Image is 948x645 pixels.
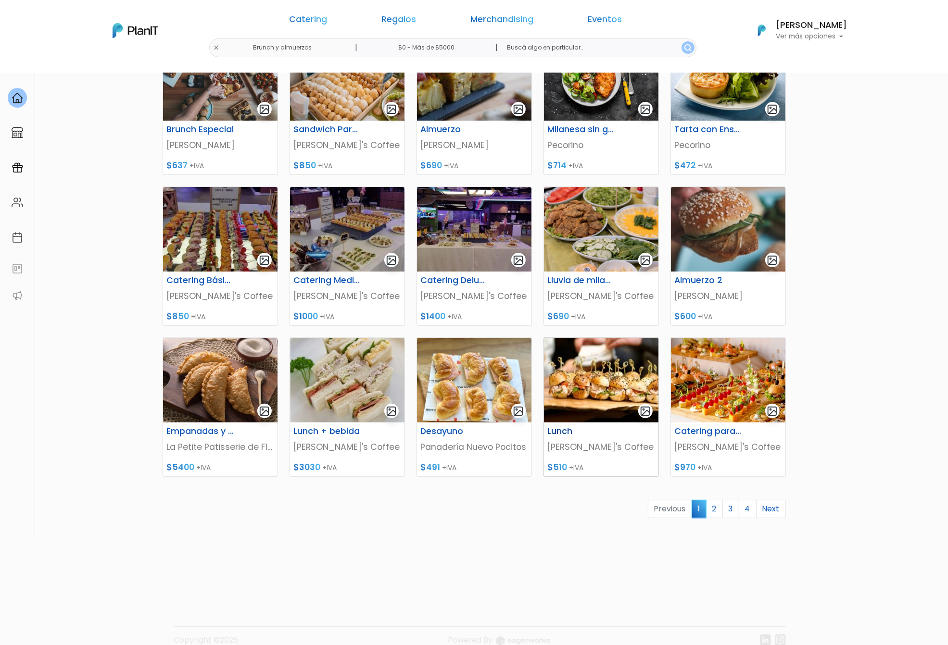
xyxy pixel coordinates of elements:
span: $1400 [421,310,446,322]
span: $637 [167,160,188,171]
span: +IVA [318,161,333,171]
a: gallery-light Catering para 80 [PERSON_NAME]'s Coffee $970 +IVA [670,337,786,477]
span: $690 [421,160,442,171]
span: $3030 [294,461,321,473]
img: gallery-light [513,104,524,115]
span: 1 [692,500,707,518]
a: gallery-light Lunch [PERSON_NAME]'s Coffee $510 +IVA [544,337,659,477]
img: thumb_Captura_de_pantalla_2023-07-17_113544.jpg [290,338,404,422]
span: $850 [294,160,316,171]
p: | [355,42,357,53]
a: Next [756,500,786,518]
p: [PERSON_NAME]'s Coffee [548,290,655,302]
img: feedback-78b5a0c8f98aac82b08bfc38622c3050aee476f2c9584af64705fc4e61158814.svg [12,263,23,274]
img: thumb_Captura_de_pantalla_2023-07-17_151714.jpg [417,338,531,422]
a: gallery-light Almuerzo 2 [PERSON_NAME] $600 +IVA [670,186,786,326]
p: Panadería Nuevo Pocitos [421,441,528,453]
img: thumb_valentinos-globant__3_.jpg [290,187,404,272]
img: PlanIt Logo [751,20,772,41]
a: Regalos [381,15,416,27]
h6: [PERSON_NAME] [776,21,847,30]
a: Merchandising [470,15,533,27]
h6: Lunch + bebida [288,426,367,436]
img: thumb_PLAN_IT_ABB_16_Sept_2022-12.jpg [544,187,658,272]
p: Ver más opciones [776,33,847,40]
h6: Lunch [542,426,621,436]
span: +IVA [190,161,204,171]
img: close-6986928ebcb1d6c9903e3b54e860dbc4d054630f23adef3a32610726dff6a82b.svg [213,45,219,51]
span: +IVA [320,312,335,322]
span: $472 [675,160,696,171]
img: gallery-light [767,255,778,266]
span: +IVA [442,463,457,472]
p: | [495,42,498,53]
img: home-e721727adea9d79c4d83392d1f703f7f8bce08238fde08b1acbfd93340b81755.svg [12,92,23,104]
p: [PERSON_NAME]'s Coffee [675,441,782,453]
h6: Almuerzo [415,124,494,135]
img: thumb_image00033__1_.jpeg [671,187,785,272]
h6: Catering Medium [288,275,367,285]
p: [PERSON_NAME]'s Coffee [548,441,655,453]
span: +IVA [323,463,337,472]
span: $5400 [167,461,195,473]
img: gallery-light [259,104,270,115]
a: gallery-light Brunch Especial [PERSON_NAME] $637 +IVA [163,36,278,175]
button: PlanIt Logo [PERSON_NAME] Ver más opciones [746,18,847,43]
p: [PERSON_NAME] [675,290,782,302]
a: 2 [706,500,723,518]
a: Catering [289,15,327,27]
img: gallery-light [767,104,778,115]
img: gallery-light [386,406,397,417]
img: search_button-432b6d5273f82d61273b3651a40e1bd1b912527efae98b1b7a1b2c0702e16a8d.svg [684,44,692,51]
img: thumb_istockphoto-1215447244-612x612.jpg [544,36,658,121]
img: campaigns-02234683943229c281be62815700db0a1741e53638e28bf9629b52c665b00959.svg [12,162,23,174]
img: gallery-light [640,406,651,417]
img: gallery-light [386,255,397,266]
a: gallery-light Lluvia de milanesas [PERSON_NAME]'s Coffee $690 +IVA [544,186,659,326]
img: thumb_image00039__1_.jpeg [417,36,531,121]
img: thumb_valentinos-globant__6_.jpg [163,187,278,272]
span: $970 [675,461,696,473]
span: +IVA [569,463,584,472]
p: La Petite Patisserie de Flor [167,441,274,453]
span: +IVA [698,161,713,171]
span: $1000 [294,310,318,322]
img: gallery-light [259,406,270,417]
img: gallery-light [259,255,270,266]
span: +IVA [569,161,583,171]
h6: Lluvia de milanesas [542,275,621,285]
p: [PERSON_NAME]'s Coffee [421,290,528,302]
img: PlanIt Logo [113,23,158,38]
h6: Sandwich Party Self Service [288,124,367,135]
p: [PERSON_NAME]'s Coffee [294,290,401,302]
img: gallery-light [640,255,651,266]
a: gallery-light Sandwich Party Self Service [PERSON_NAME]'s Coffee $850 +IVA [290,36,405,175]
img: thumb_Captura_de_pantalla_2023-10-31_170457.jpg [163,338,278,422]
p: [PERSON_NAME]'s Coffee [294,441,401,453]
span: +IVA [448,312,462,322]
span: +IVA [191,312,206,322]
h6: Desayuno [415,426,494,436]
span: +IVA [571,312,586,322]
a: 4 [739,500,757,518]
p: Pecorino [548,139,655,151]
h6: Catering para 80 [669,426,748,436]
img: thumb_image00028__2_.jpeg [163,36,278,121]
p: Pecorino [675,139,782,151]
span: +IVA [197,463,211,472]
h6: Almuerzo 2 [669,275,748,285]
img: thumb_istockphoto-1194881905-612x612.jpg [671,36,785,121]
h6: Empanadas y tartas [161,426,240,436]
img: gallery-light [513,406,524,417]
span: $850 [167,310,190,322]
p: [PERSON_NAME]'s Coffee [294,139,401,151]
h6: Tarta con Ensalada [669,124,748,135]
span: $600 [675,310,696,322]
span: $491 [421,461,441,473]
span: +IVA [444,161,459,171]
p: [PERSON_NAME] [421,139,528,151]
img: calendar-87d922413cdce8b2cf7b7f5f62616a5cf9e4887200fb71536465627b3292af00.svg [12,232,23,243]
a: gallery-light Catering Deluxe [PERSON_NAME]'s Coffee $1400 +IVA [417,186,532,326]
div: ¿Necesitás ayuda? [50,9,139,28]
h6: Catering Básico [161,275,240,285]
